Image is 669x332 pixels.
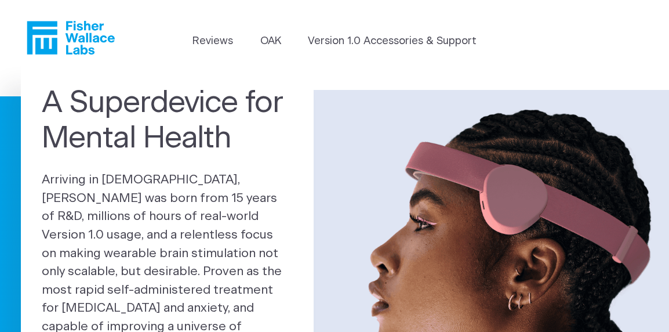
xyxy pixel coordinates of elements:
[42,86,293,156] h1: A Superdevice for Mental Health
[192,34,233,49] a: Reviews
[308,34,477,49] a: Version 1.0 Accessories & Support
[260,34,281,49] a: OAK
[27,21,115,55] a: Fisher Wallace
